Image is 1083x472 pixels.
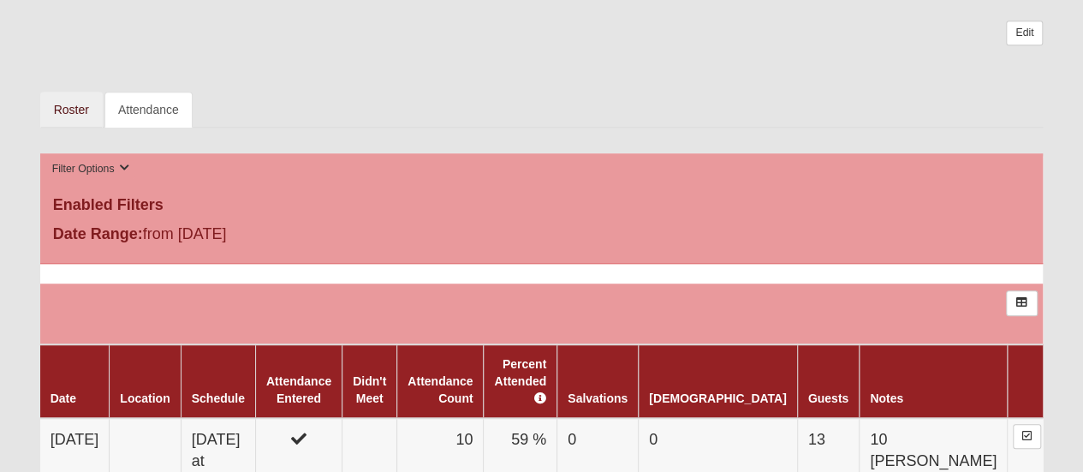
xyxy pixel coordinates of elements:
[40,92,103,128] a: Roster
[47,160,135,178] button: Filter Options
[1013,424,1041,449] a: Enter Attendance
[1006,290,1038,315] a: Export to Excel
[494,357,546,405] a: Percent Attended
[120,391,170,405] a: Location
[192,391,245,405] a: Schedule
[53,196,1031,215] h4: Enabled Filters
[1006,21,1043,45] a: Edit
[797,344,859,418] th: Guests
[639,344,797,418] th: [DEMOGRAPHIC_DATA]
[557,344,639,418] th: Salvations
[53,223,143,246] label: Date Range:
[266,374,331,405] a: Attendance Entered
[408,374,473,405] a: Attendance Count
[353,374,386,405] a: Didn't Meet
[40,223,375,250] div: from [DATE]
[870,391,903,405] a: Notes
[104,92,193,128] a: Attendance
[51,391,76,405] a: Date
